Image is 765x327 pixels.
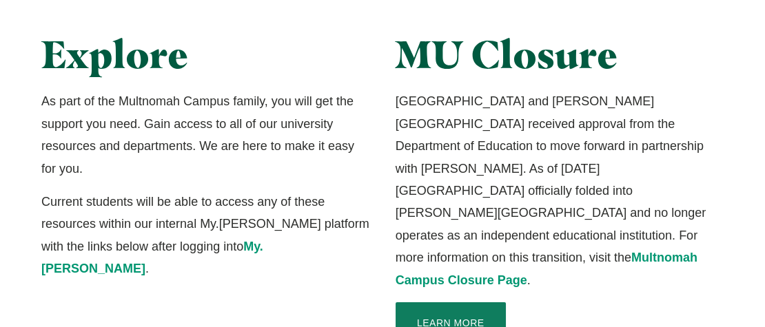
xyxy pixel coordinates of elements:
[396,251,697,286] a: Multnomah Campus Closure Page
[41,32,369,76] h2: Explore
[41,191,369,280] p: Current students will be able to access any of these resources within our internal My.[PERSON_NAM...
[41,90,369,180] p: As part of the Multnomah Campus family, you will get the support you need. Gain access to all of ...
[396,32,724,76] h2: MU Closure
[396,90,724,291] p: [GEOGRAPHIC_DATA] and [PERSON_NAME][GEOGRAPHIC_DATA] received approval from the Department of Edu...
